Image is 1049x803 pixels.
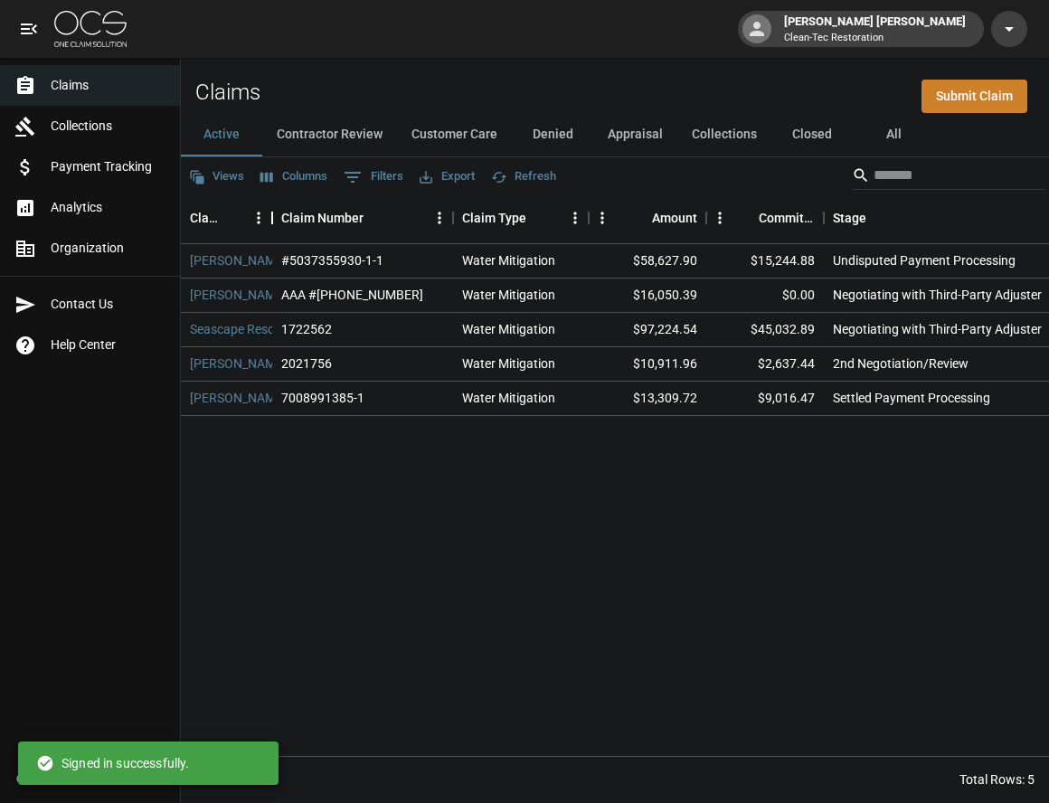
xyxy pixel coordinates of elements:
button: Sort [627,205,652,231]
div: Negotiating with Third-Party Adjuster [833,286,1042,304]
div: Claim Type [453,193,589,243]
button: Sort [364,205,389,231]
span: Help Center [51,335,165,354]
div: Claim Name [181,193,272,243]
div: $16,050.39 [589,279,706,313]
div: Water Mitigation [462,389,555,407]
p: Clean-Tec Restoration [784,31,966,46]
button: Collections [677,113,771,156]
div: Search [852,161,1045,194]
button: Sort [526,205,552,231]
button: Appraisal [593,113,677,156]
div: $58,627.90 [589,244,706,279]
div: 2nd Negotiation/Review [833,354,969,373]
button: Menu [426,204,453,231]
div: Claim Number [281,193,364,243]
img: ocs-logo-white-transparent.png [54,11,127,47]
div: $2,637.44 [706,347,824,382]
button: Closed [771,113,853,156]
a: [PERSON_NAME] [190,251,287,269]
div: Stage [833,193,866,243]
button: Menu [589,204,616,231]
button: Export [415,163,479,191]
button: Active [181,113,262,156]
div: AAA #1006-34-4626 [281,286,423,304]
div: Committed Amount [759,193,815,243]
span: Payment Tracking [51,157,165,176]
span: Collections [51,117,165,136]
div: $13,309.72 [589,382,706,416]
div: Claim Name [190,193,220,243]
h2: Claims [195,80,260,106]
div: dynamic tabs [181,113,1049,156]
a: Seascape Resort Owners Association [190,320,399,338]
a: [PERSON_NAME] [190,286,287,304]
button: Sort [220,205,245,231]
button: Menu [245,204,272,231]
button: Contractor Review [262,113,397,156]
div: Claim Type [462,193,526,243]
div: Committed Amount [706,193,824,243]
div: Claim Number [272,193,453,243]
span: Analytics [51,198,165,217]
div: Amount [652,193,697,243]
div: Amount [589,193,706,243]
div: Settled Payment Processing [833,389,990,407]
button: Menu [706,204,733,231]
div: Water Mitigation [462,251,555,269]
button: Menu [562,204,589,231]
div: $15,244.88 [706,244,824,279]
button: Sort [733,205,759,231]
span: Organization [51,239,165,258]
div: © 2025 One Claim Solution [16,770,164,788]
button: All [853,113,934,156]
div: #5037355930-1-1 [281,251,383,269]
div: Water Mitigation [462,286,555,304]
a: [PERSON_NAME] [190,354,287,373]
div: $10,911.96 [589,347,706,382]
span: Contact Us [51,295,165,314]
button: Select columns [256,163,332,191]
button: open drawer [11,11,47,47]
div: $45,032.89 [706,313,824,347]
div: Water Mitigation [462,354,555,373]
button: Sort [866,205,892,231]
div: $0.00 [706,279,824,313]
button: Views [184,163,249,191]
a: Submit Claim [921,80,1027,113]
div: $97,224.54 [589,313,706,347]
button: Refresh [487,163,561,191]
div: Signed in successfully. [36,747,189,779]
button: Denied [512,113,593,156]
div: 2021756 [281,354,332,373]
div: Total Rows: 5 [959,770,1035,789]
div: 7008991385-1 [281,389,364,407]
button: Show filters [339,163,408,192]
button: Customer Care [397,113,512,156]
div: 1722562 [281,320,332,338]
div: $9,016.47 [706,382,824,416]
a: [PERSON_NAME] [190,389,287,407]
div: Water Mitigation [462,320,555,338]
div: [PERSON_NAME] [PERSON_NAME] [777,13,973,45]
span: Claims [51,76,165,95]
div: Negotiating with Third-Party Adjuster [833,320,1042,338]
div: Undisputed Payment Processing [833,251,1016,269]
